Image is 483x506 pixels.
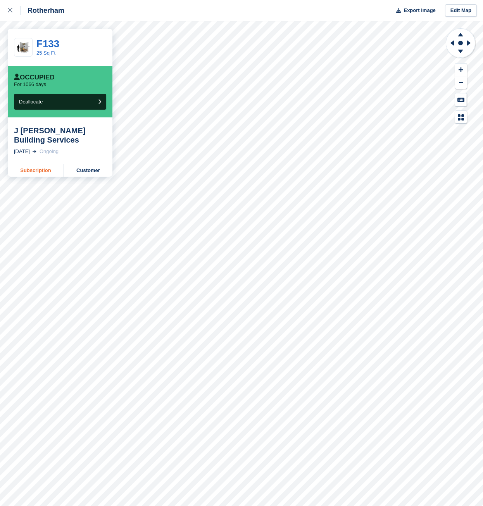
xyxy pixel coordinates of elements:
[14,126,106,145] div: J [PERSON_NAME] Building Services
[445,4,477,17] a: Edit Map
[14,81,46,88] p: For 1066 days
[14,94,106,110] button: Deallocate
[455,64,467,76] button: Zoom In
[14,148,30,155] div: [DATE]
[21,6,64,15] div: Rotherham
[40,148,59,155] div: Ongoing
[404,7,435,14] span: Export Image
[36,38,59,50] a: F133
[64,164,112,177] a: Customer
[455,111,467,124] button: Map Legend
[392,4,436,17] button: Export Image
[36,50,55,56] a: 25 Sq Ft
[455,76,467,89] button: Zoom Out
[33,150,36,153] img: arrow-right-light-icn-cde0832a797a2874e46488d9cf13f60e5c3a73dbe684e267c42b8395dfbc2abf.svg
[14,74,55,81] div: Occupied
[8,164,64,177] a: Subscription
[14,41,32,54] img: 25.jpg
[455,93,467,106] button: Keyboard Shortcuts
[19,99,43,105] span: Deallocate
